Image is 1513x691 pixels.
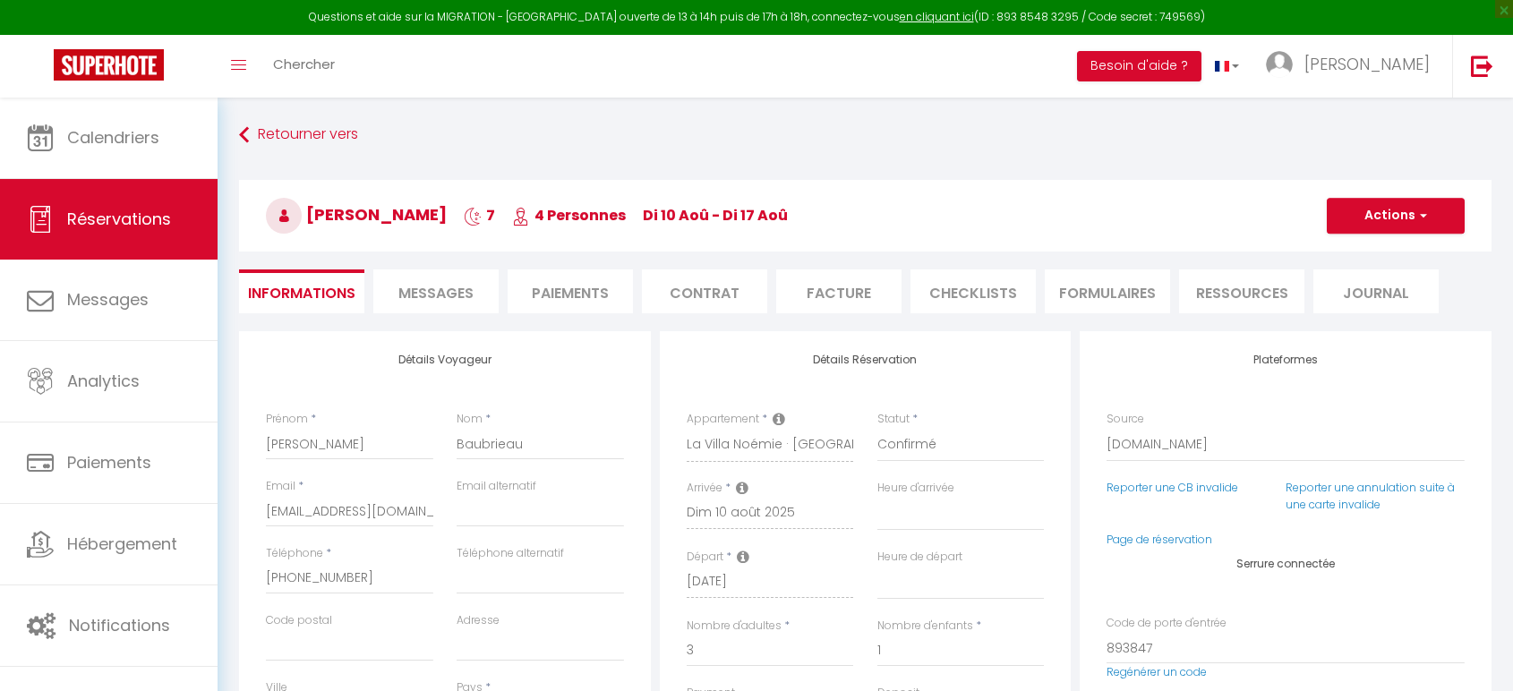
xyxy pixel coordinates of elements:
li: Informations [239,269,364,313]
span: [PERSON_NAME] [1304,53,1430,75]
label: Adresse [457,612,500,629]
a: ... [PERSON_NAME] [1252,35,1452,98]
label: Code de porte d'entrée [1107,615,1227,632]
span: Messages [67,288,149,311]
span: Analytics [67,370,140,392]
a: Reporter une CB invalide [1107,480,1238,495]
a: Chercher [260,35,348,98]
span: 7 [464,205,495,226]
li: Contrat [642,269,767,313]
label: Nom [457,411,483,428]
button: Actions [1327,198,1465,234]
a: Page de réservation [1107,532,1212,547]
iframe: LiveChat chat widget [1438,616,1513,691]
li: CHECKLISTS [910,269,1036,313]
label: Heure de départ [877,549,962,566]
label: Téléphone [266,545,323,562]
span: di 10 Aoû - di 17 Aoû [643,205,788,226]
h4: Serrure connectée [1107,558,1465,570]
label: Appartement [687,411,759,428]
a: Regénérer un code [1107,664,1207,679]
button: Besoin d'aide ? [1077,51,1201,81]
h4: Détails Réservation [687,354,1045,366]
label: Nombre d'adultes [687,618,782,635]
img: ... [1266,51,1293,78]
label: Code postal [266,612,332,629]
span: Hébergement [67,533,177,555]
li: Journal [1313,269,1439,313]
img: Super Booking [54,49,164,81]
label: Départ [687,549,723,566]
span: Notifications [69,614,170,636]
label: Statut [877,411,910,428]
label: Heure d'arrivée [877,480,954,497]
a: Retourner vers [239,119,1492,151]
label: Email alternatif [457,478,536,495]
h4: Plateformes [1107,354,1465,366]
label: Source [1107,411,1144,428]
span: Paiements [67,451,151,473]
span: [PERSON_NAME] [266,203,447,226]
span: Messages [398,283,474,303]
a: Reporter une annulation suite à une carte invalide [1286,480,1455,512]
label: Téléphone alternatif [457,545,564,562]
label: Email [266,478,295,495]
span: Réservations [67,208,171,230]
h4: Détails Voyageur [266,354,624,366]
label: Nombre d'enfants [877,618,973,635]
li: Facture [776,269,902,313]
label: Prénom [266,411,308,428]
label: Arrivée [687,480,722,497]
span: 4 Personnes [512,205,626,226]
span: Chercher [273,55,335,73]
li: FORMULAIRES [1045,269,1170,313]
li: Paiements [508,269,633,313]
img: logout [1471,55,1493,77]
a: en cliquant ici [900,9,974,24]
li: Ressources [1179,269,1304,313]
span: Calendriers [67,126,159,149]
